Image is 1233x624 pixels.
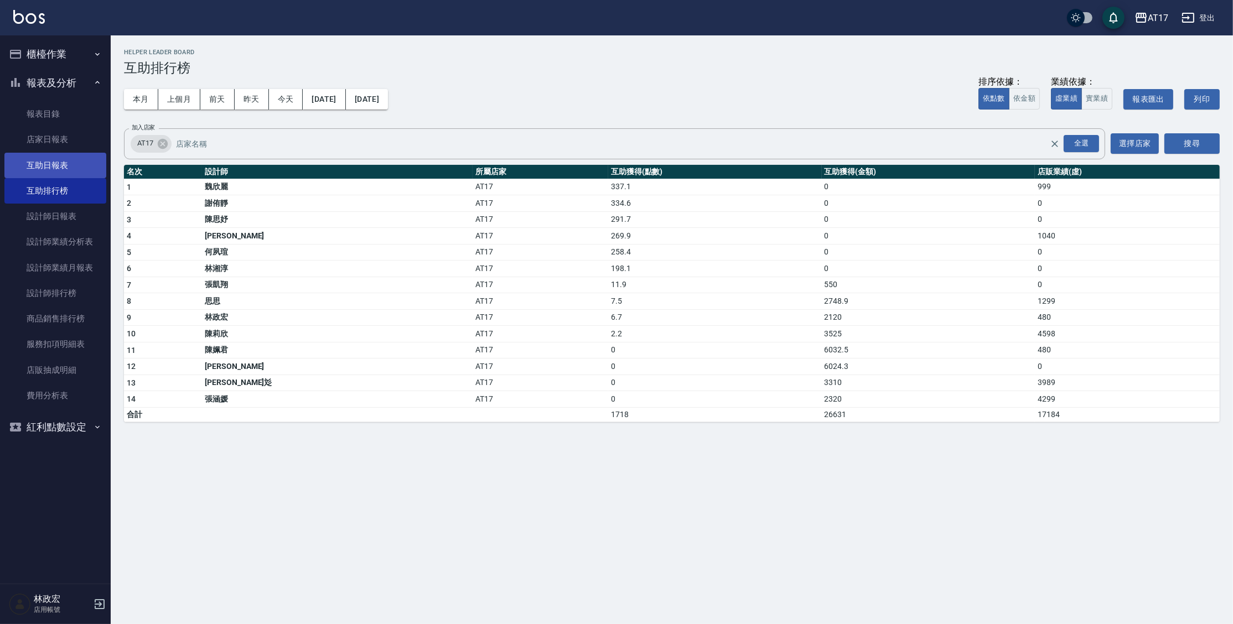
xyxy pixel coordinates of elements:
[473,309,608,326] td: AT17
[822,342,1035,358] td: 6032.5
[1111,133,1159,154] button: 選擇店家
[1148,11,1168,25] div: AT17
[127,394,136,403] span: 14
[473,391,608,408] td: AT17
[1177,8,1220,28] button: 登出
[1051,88,1082,110] button: 虛業績
[202,211,473,228] td: 陳思妤
[4,229,106,254] a: 設計師業績分析表
[127,199,131,207] span: 2
[822,195,1035,212] td: 0
[124,49,1220,56] h2: Helper Leader Board
[124,165,202,179] th: 名次
[1035,277,1220,293] td: 0
[173,134,1070,153] input: 店家名稱
[822,261,1035,277] td: 0
[4,413,106,441] button: 紅利點數設定
[202,342,473,358] td: 陳姵君
[4,280,106,306] a: 設計師排行榜
[127,231,131,240] span: 4
[1035,326,1220,342] td: 4598
[608,326,822,342] td: 2.2
[822,244,1035,261] td: 0
[1123,89,1173,110] button: 報表匯出
[202,293,473,310] td: 思思
[127,378,136,387] span: 13
[1164,133,1220,154] button: 搜尋
[1035,375,1220,391] td: 3989
[608,228,822,245] td: 269.9
[473,342,608,358] td: AT17
[822,407,1035,422] td: 26631
[473,261,608,277] td: AT17
[127,280,131,289] span: 7
[127,362,136,371] span: 12
[473,195,608,212] td: AT17
[473,375,608,391] td: AT17
[4,204,106,229] a: 設計師日報表
[608,309,822,326] td: 6.7
[608,391,822,408] td: 0
[131,135,172,153] div: AT17
[1047,136,1063,152] button: Clear
[978,76,1040,88] div: 排序依據：
[978,88,1009,110] button: 依點數
[473,277,608,293] td: AT17
[200,89,235,110] button: 前天
[608,244,822,261] td: 258.4
[1035,407,1220,422] td: 17184
[1035,228,1220,245] td: 1040
[473,358,608,375] td: AT17
[473,211,608,228] td: AT17
[608,342,822,358] td: 0
[124,165,1220,422] table: a dense table
[202,179,473,195] td: 魏欣麗
[202,326,473,342] td: 陳莉欣
[608,165,822,179] th: 互助獲得(點數)
[202,309,473,326] td: 林政宏
[127,264,131,273] span: 6
[34,605,90,615] p: 店用帳號
[4,357,106,383] a: 店販抽成明細
[1081,88,1112,110] button: 實業績
[346,89,388,110] button: [DATE]
[4,153,106,178] a: 互助日報表
[1035,309,1220,326] td: 480
[4,178,106,204] a: 互助排行榜
[202,358,473,375] td: [PERSON_NAME]
[822,375,1035,391] td: 3310
[608,261,822,277] td: 198.1
[124,60,1220,76] h3: 互助排行榜
[4,69,106,97] button: 報表及分析
[4,306,106,331] a: 商品銷售排行榜
[127,183,131,191] span: 1
[608,211,822,228] td: 291.7
[202,277,473,293] td: 張凱翔
[822,211,1035,228] td: 0
[202,228,473,245] td: [PERSON_NAME]
[822,358,1035,375] td: 6024.3
[473,293,608,310] td: AT17
[822,391,1035,408] td: 2320
[1035,358,1220,375] td: 0
[1035,293,1220,310] td: 1299
[202,165,473,179] th: 設計師
[127,313,131,322] span: 9
[473,179,608,195] td: AT17
[822,165,1035,179] th: 互助獲得(金額)
[1130,7,1173,29] button: AT17
[822,228,1035,245] td: 0
[13,10,45,24] img: Logo
[1184,89,1220,110] button: 列印
[127,248,131,257] span: 5
[473,165,608,179] th: 所屬店家
[124,407,202,422] td: 合計
[822,277,1035,293] td: 550
[1051,76,1112,88] div: 業績依據：
[269,89,303,110] button: 今天
[132,123,155,132] label: 加入店家
[608,407,822,422] td: 1718
[127,329,136,338] span: 10
[127,215,131,224] span: 3
[1035,261,1220,277] td: 0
